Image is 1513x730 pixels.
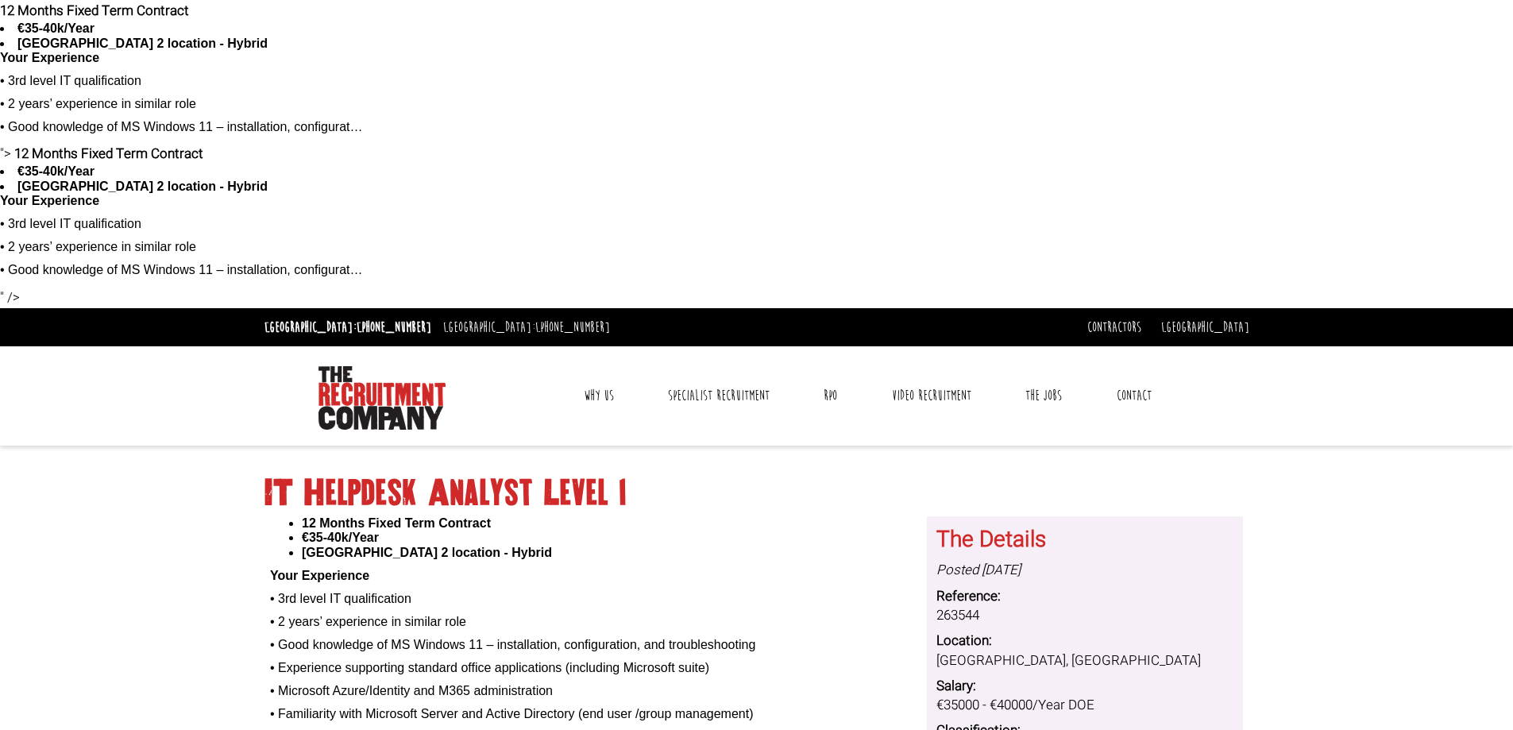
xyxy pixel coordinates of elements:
strong: [GEOGRAPHIC_DATA] 2 location - Hybrid [17,37,268,50]
dt: Reference: [936,587,1233,606]
a: Contact [1105,376,1164,415]
li: [GEOGRAPHIC_DATA]: [261,315,435,340]
p: • Good knowledge of MS Windows 11 – installation, configuration, and troubleshooting [270,638,915,652]
a: The Jobs [1013,376,1074,415]
p: • Microsoft Azure/Identity and M365 administration [270,684,915,698]
strong: €35-40k/Year [17,164,95,178]
strong: [GEOGRAPHIC_DATA] 2 location - Hybrid [302,546,552,559]
dt: Salary: [936,677,1233,696]
strong: 12 Months Fixed Term Contract [14,144,203,164]
p: • Experience supporting standard office applications (including Microsoft suite) [270,661,915,675]
strong: 12 Months Fixed Term Contract [302,516,491,530]
strong: Your Experience [270,569,369,582]
img: The Recruitment Company [318,366,446,430]
a: [PHONE_NUMBER] [535,319,610,336]
dd: 263544 [936,606,1233,625]
p: • Familiarity with Microsoft Server and Active Directory (end user /group management) [270,707,915,721]
strong: €35-40k/Year [302,531,379,544]
dd: [GEOGRAPHIC_DATA], [GEOGRAPHIC_DATA] [936,651,1233,670]
a: Specialist Recruitment [656,376,782,415]
a: RPO [812,376,849,415]
p: • 2 years’ experience in similar role [270,615,915,629]
li: [GEOGRAPHIC_DATA]: [439,315,614,340]
strong: €35-40k/Year [17,21,95,35]
a: Why Us [572,376,626,415]
h3: The Details [936,528,1233,553]
a: [PHONE_NUMBER] [357,319,431,336]
a: Contractors [1087,319,1141,336]
p: • 3rd level IT qualification [270,592,915,606]
dt: Location: [936,632,1233,651]
dd: €35000 - €40000/Year DOE [936,696,1233,715]
a: Video Recruitment [880,376,983,415]
i: Posted [DATE] [936,560,1021,580]
h1: IT Helpdesk Analyst Level 1 [264,479,1249,508]
strong: [GEOGRAPHIC_DATA] 2 location - Hybrid [17,180,268,193]
a: [GEOGRAPHIC_DATA] [1161,319,1249,336]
